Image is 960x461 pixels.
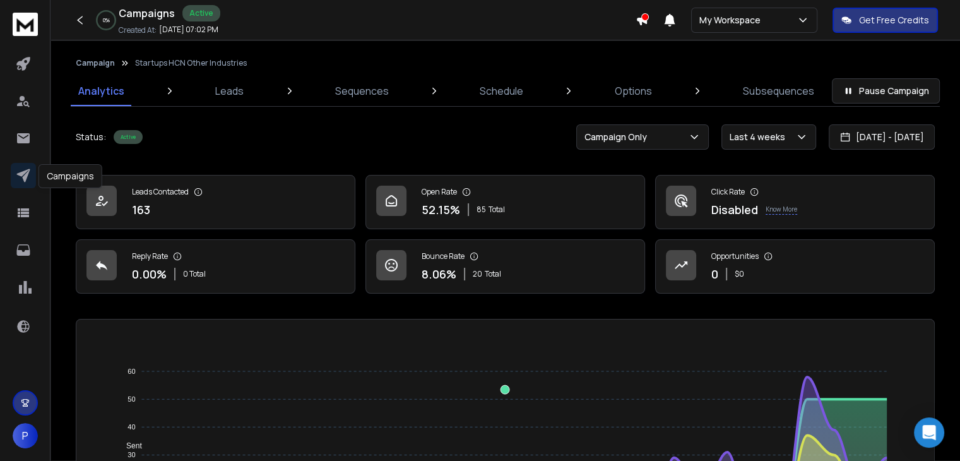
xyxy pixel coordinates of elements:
p: Analytics [78,83,124,99]
button: [DATE] - [DATE] [829,124,935,150]
a: Options [607,76,660,106]
span: 85 [477,205,486,215]
h1: Campaigns [119,6,175,21]
a: Leads Contacted163 [76,175,355,229]
p: Sequences [335,83,389,99]
a: Reply Rate0.00%0 Total [76,239,355,294]
p: 8.06 % [422,265,456,283]
span: 20 [473,269,482,279]
img: logo [13,13,38,36]
p: Created At: [119,25,157,35]
a: Analytics [71,76,132,106]
p: Opportunities [711,251,759,261]
p: Know More [766,205,797,215]
p: 52.15 % [422,201,460,219]
a: Schedule [472,76,531,106]
p: Status: [76,131,106,143]
button: P [13,423,38,448]
tspan: 40 [128,423,136,431]
a: Bounce Rate8.06%20Total [365,239,645,294]
p: Leads Contacted [132,187,189,197]
p: Schedule [480,83,523,99]
p: Reply Rate [132,251,168,261]
div: Open Intercom Messenger [914,417,944,448]
p: 0 Total [183,269,206,279]
tspan: 30 [128,451,136,458]
a: Sequences [328,76,396,106]
p: 0.00 % [132,265,167,283]
div: Active [182,5,220,21]
a: Click RateDisabledKnow More [655,175,935,229]
span: Total [489,205,505,215]
div: Active [114,130,143,144]
p: Disabled [711,201,758,219]
p: Options [615,83,652,99]
tspan: 60 [128,368,136,375]
button: Pause Campaign [832,78,940,104]
a: Opportunities0$0 [655,239,935,294]
span: Sent [117,441,142,450]
span: Total [485,269,501,279]
p: 0 % [103,16,110,24]
p: Click Rate [711,187,745,197]
p: Leads [215,83,244,99]
a: Subsequences [735,76,822,106]
p: Get Free Credits [859,14,929,27]
p: [DATE] 07:02 PM [159,25,218,35]
p: Bounce Rate [422,251,465,261]
p: Open Rate [422,187,457,197]
a: Open Rate52.15%85Total [365,175,645,229]
p: Subsequences [743,83,814,99]
p: $ 0 [735,269,744,279]
p: Last 4 weeks [730,131,790,143]
p: Campaign Only [584,131,652,143]
p: Startups HCN Other Industries [135,58,247,68]
p: My Workspace [699,14,766,27]
button: Campaign [76,58,115,68]
p: 163 [132,201,150,219]
p: 0 [711,265,718,283]
a: Leads [208,76,251,106]
button: Get Free Credits [833,8,938,33]
div: Campaigns [39,164,102,188]
tspan: 50 [128,395,136,403]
